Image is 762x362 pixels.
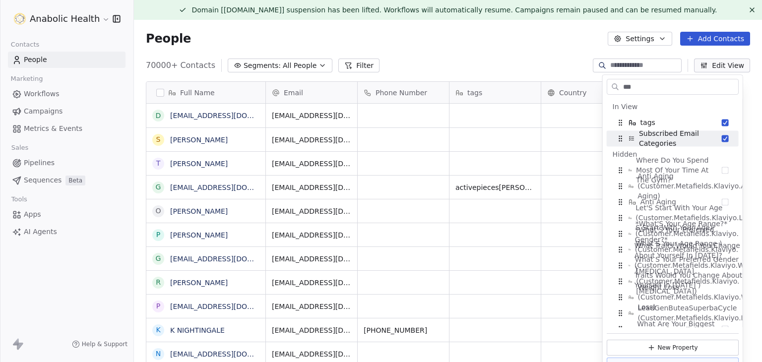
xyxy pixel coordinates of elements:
div: Anti Aging (Customer.Metafields.Klaviyo.Anti Aging) [607,178,739,194]
span: Campaigns [24,106,63,117]
span: [EMAIL_ADDRESS][DOMAIN_NAME] [272,206,351,216]
span: People [24,55,47,65]
div: Country [541,82,633,103]
button: Edit View [694,59,750,72]
span: Metrics & Events [24,123,82,134]
span: [EMAIL_ADDRESS][DOMAIN_NAME] [272,135,351,145]
span: tags [640,118,655,127]
div: K [156,325,160,335]
span: Sequences [24,175,62,185]
a: People [8,52,126,68]
div: tags [449,82,541,103]
button: New Property [607,340,739,356]
div: Where Do You Spend Most Of Your Time At The Gym? [607,162,739,178]
span: Full Name [180,88,215,98]
span: Country [559,88,587,98]
span: Workflows [24,89,60,99]
span: People [146,31,191,46]
span: [EMAIL_ADDRESS][DOMAIN_NAME] [272,349,351,359]
span: Marketing [6,71,47,86]
div: tags [607,115,739,130]
span: Phone Number [376,88,427,98]
a: Help & Support [72,340,127,348]
div: Hidden [613,149,733,159]
a: Pipelines [8,155,126,171]
a: Apps [8,206,126,223]
div: [MEDICAL_DATA] (Customer.Metafields.Klaviyo.[MEDICAL_DATA]) [607,273,739,289]
div: S [156,134,161,145]
span: [MEDICAL_DATA] (Customer.Metafields.Klaviyo.[MEDICAL_DATA]) [636,266,744,296]
span: [EMAIL_ADDRESS][DOMAIN_NAME] [272,325,351,335]
div: T [156,158,161,169]
span: Help & Support [82,340,127,348]
span: Let'S Start With Your Age (Customer.Metafields.Klaviyo.Let S Start With Your Age) [635,203,754,233]
div: What Traits Would You Change About Yourself In [DATE]? (Customer.Metafields.Klaviyo.What Traits W... [607,257,739,273]
span: What Traits Would You Change About Yourself In [DATE]? (Customer.Metafields.Klaviyo.What Traits W... [635,241,762,290]
span: *What'S Your Age Range?* (Customer.Metafields.Klaviyo. What S Your Age Range ) [635,219,744,248]
div: p [156,301,160,311]
div: Full Name [146,82,265,103]
div: Subscribed Email Categories [607,130,739,146]
span: [EMAIL_ADDRESS][DOMAIN_NAME] [272,182,351,192]
div: LeadGenButeaSuperbaCycle (Customer.Metafields.Klaviyo.Leadgenbuteasuperbacycle) [607,305,739,321]
button: Settings [608,32,672,46]
div: *What'S Your Preferred Gender?* (Customer.Metafields.Klaviyo. What S Your Preferred Gender ) [607,241,739,257]
span: Anti Aging (Customer.Metafields.Klaviyo.Anti Aging) [637,171,757,201]
span: Pipelines [24,158,55,168]
a: Workflows [8,86,126,102]
div: Weight Loss (Customer.Metafields.Klaviyo.Weight Loss) [607,289,739,305]
span: [EMAIL_ADDRESS][DOMAIN_NAME] [272,111,351,121]
a: [EMAIL_ADDRESS][DOMAIN_NAME] [170,255,292,263]
span: Where Do You Spend Most Of Your Time At The Gym? [636,155,722,185]
a: [EMAIL_ADDRESS][DOMAIN_NAME] [170,350,292,358]
a: [PERSON_NAME] [170,207,228,215]
span: Domain [[DOMAIN_NAME]] suspension has been lifted. Workflows will automatically resume. Campaigns... [191,6,717,14]
span: [EMAIL_ADDRESS][DOMAIN_NAME] [272,302,351,311]
button: Filter [338,59,380,72]
span: tags [467,88,482,98]
span: Anti Aging [640,197,676,207]
span: [EMAIL_ADDRESS][DOMAIN_NAME] [272,278,351,288]
span: Sales [7,140,33,155]
span: Segments: [244,60,281,71]
span: Beta [65,176,85,185]
div: n [156,349,161,359]
span: Apps [24,209,41,220]
div: g [156,182,161,192]
a: [EMAIL_ADDRESS][DOMAIN_NAME] [170,183,292,191]
div: What Are Your Biggest Health Concerns? [607,321,739,337]
div: Phone Number [358,82,449,103]
span: Anabolic Health [30,12,100,25]
div: Let'S Start With Your Age (Customer.Metafields.Klaviyo.Let S Start With Your Age) [607,210,739,226]
span: Tools [7,192,31,207]
span: [PHONE_NUMBER] [364,325,443,335]
span: 70000+ Contacts [146,60,215,71]
a: [PERSON_NAME] [170,160,228,168]
a: [PERSON_NAME] [170,231,228,239]
span: [EMAIL_ADDRESS][DOMAIN_NAME] [272,254,351,264]
span: All People [283,60,317,71]
a: Metrics & Events [8,121,126,137]
span: *What'S Your Preferred Gender?* (Customer.Metafields.Klaviyo. What S Your Preferred Gender ) [635,225,744,274]
span: Subscribed Email Categories [639,128,722,148]
span: Contacts [6,37,44,52]
div: Anti Aging [607,194,739,210]
img: Anabolic-Health-Icon-192.png [14,13,26,25]
span: AI Agents [24,227,57,237]
span: [EMAIL_ADDRESS][DOMAIN_NAME] [272,159,351,169]
div: R [156,277,161,288]
div: g [156,253,161,264]
a: [EMAIL_ADDRESS][DOMAIN_NAME] [170,112,292,120]
span: Email [284,88,303,98]
a: [PERSON_NAME] [170,279,228,287]
span: What Are Your Biggest Health Concerns? [637,319,721,339]
button: Add Contacts [680,32,750,46]
button: Anabolic Health [12,10,106,27]
div: Email [266,82,357,103]
a: SequencesBeta [8,172,126,188]
div: In View [613,102,733,112]
span: [EMAIL_ADDRESS][DOMAIN_NAME] [272,230,351,240]
a: Campaigns [8,103,126,120]
a: K NIGHTINGALE [170,326,225,334]
a: AI Agents [8,224,126,240]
